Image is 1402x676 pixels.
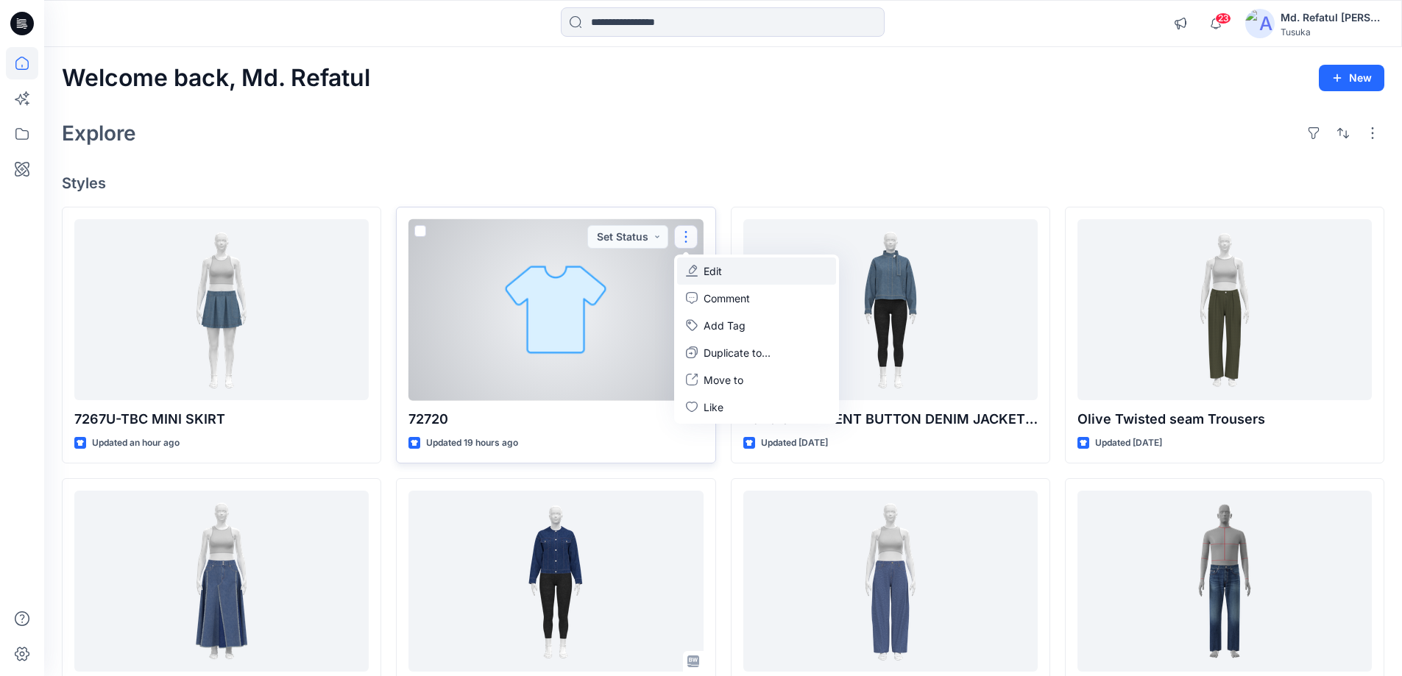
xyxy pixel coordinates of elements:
[704,263,722,279] p: Edit
[408,219,703,401] a: 72720
[1319,65,1384,91] button: New
[677,257,836,285] a: Edit
[1077,219,1372,401] a: Olive Twisted seam Trousers
[704,291,750,306] p: Comment
[62,121,136,145] h2: Explore
[408,491,703,672] a: BACK LACED DENIM JKT - Copy
[92,435,180,451] p: Updated an hour ago
[743,219,1038,401] a: 2826 STATEMENT BUTTON DENIM JACKET - Copy
[62,174,1384,192] h4: Styles
[408,409,703,430] p: 72720
[743,409,1038,430] p: 2826 STATEMENT BUTTON DENIM JACKET - Copy
[74,409,369,430] p: 7267U-TBC MINI SKIRT
[743,491,1038,672] a: STRIPED BARREL LEG 7676U - Copy
[1077,409,1372,430] p: Olive Twisted seam Trousers
[704,399,723,415] p: Like
[1215,13,1231,24] span: 23
[1077,491,1372,672] a: BD Blue - Zipped
[677,312,836,339] button: Add Tag
[62,65,370,92] h2: Welcome back, Md. Refatul
[704,345,771,360] p: Duplicate to...
[426,435,518,451] p: Updated 19 hours ago
[761,435,828,451] p: Updated [DATE]
[1281,26,1384,38] div: Tusuka
[1245,9,1275,38] img: avatar
[74,491,369,672] a: 7975U-PATCHED DENIM SKIRT
[1281,9,1384,26] div: Md. Refatul [PERSON_NAME]
[704,372,743,388] p: Move to
[1095,435,1162,451] p: Updated [DATE]
[74,219,369,401] a: 7267U-TBC MINI SKIRT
